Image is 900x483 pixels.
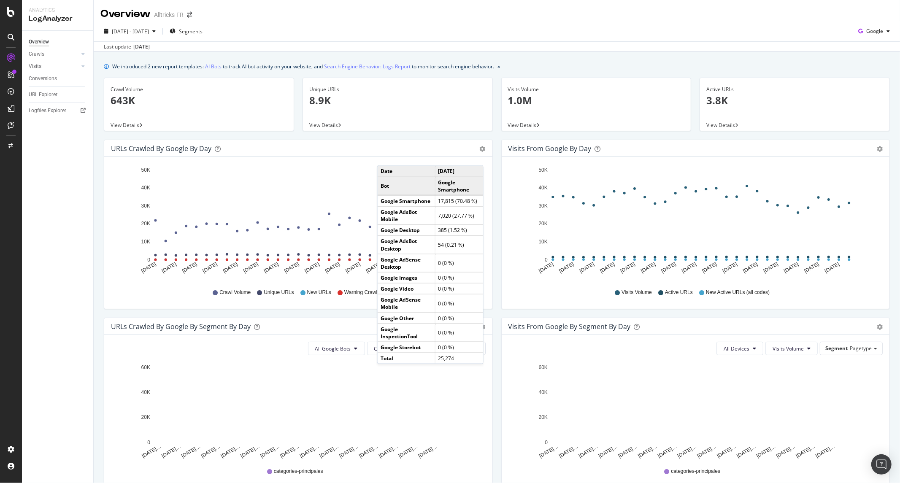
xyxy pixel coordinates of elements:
[435,224,483,235] td: 385 (1.52 %)
[324,62,411,71] a: Search Engine Behavior: Logs Report
[706,289,770,296] span: New Active URLs (all codes)
[619,261,636,274] text: [DATE]
[378,324,435,342] td: Google InspectionTool
[783,261,800,274] text: [DATE]
[716,342,763,355] button: All Devices
[435,272,483,283] td: 0 (0 %)
[495,60,502,73] button: close banner
[706,93,883,108] p: 3.8K
[345,261,362,274] text: [DATE]
[545,257,548,263] text: 0
[307,289,331,296] span: New URLs
[378,353,435,364] td: Total
[205,62,222,71] a: AI Bots
[599,261,616,274] text: [DATE]
[104,43,150,51] div: Last update
[538,167,547,173] text: 50K
[435,166,483,177] td: [DATE]
[480,146,486,152] div: gear
[141,415,150,421] text: 20K
[29,90,57,99] div: URL Explorer
[877,324,883,330] div: gear
[242,261,259,274] text: [DATE]
[538,389,547,395] text: 40K
[508,362,879,460] svg: A chart.
[309,121,338,129] span: View Details
[219,289,251,296] span: Crawl Volume
[179,28,203,35] span: Segments
[538,203,547,209] text: 30K
[202,261,219,274] text: [DATE]
[866,27,883,35] span: Google
[558,261,575,274] text: [DATE]
[378,177,435,195] td: Bot
[29,74,57,83] div: Conversions
[29,106,66,115] div: Logfiles Explorer
[104,62,890,71] div: info banner
[315,345,351,352] span: All Google Bots
[508,164,879,281] div: A chart.
[344,289,377,296] span: Warning Crawl
[803,261,820,274] text: [DATE]
[140,261,157,274] text: [DATE]
[161,261,178,274] text: [DATE]
[877,146,883,152] div: gear
[640,261,657,274] text: [DATE]
[435,283,483,294] td: 0 (0 %)
[508,121,537,129] span: View Details
[111,93,287,108] p: 643K
[111,322,251,331] div: URLs Crawled by Google By Segment By Day
[378,236,435,254] td: Google AdsBot Desktop
[378,272,435,283] td: Google Images
[29,74,87,83] a: Conversions
[187,12,192,18] div: arrow-right-arrow-left
[111,164,482,281] svg: A chart.
[538,261,554,274] text: [DATE]
[29,50,79,59] a: Crawls
[133,43,150,51] div: [DATE]
[111,362,482,460] svg: A chart.
[304,261,321,274] text: [DATE]
[538,364,547,370] text: 60K
[141,221,150,227] text: 20K
[508,322,631,331] div: Visits from Google By Segment By Day
[435,254,483,272] td: 0 (0 %)
[435,195,483,207] td: 17,815 (70.48 %)
[147,257,150,263] text: 0
[435,353,483,364] td: 25,274
[378,254,435,272] td: Google AdSense Desktop
[100,7,151,21] div: Overview
[367,342,421,355] button: Crawl Volume
[773,345,804,352] span: Visits Volume
[111,121,139,129] span: View Details
[508,86,685,93] div: Visits Volume
[378,206,435,224] td: Google AdsBot Mobile
[435,206,483,224] td: 7,020 (27.77 %)
[660,261,677,274] text: [DATE]
[435,342,483,353] td: 0 (0 %)
[29,62,79,71] a: Visits
[29,50,44,59] div: Crawls
[141,167,150,173] text: 50K
[29,14,86,24] div: LogAnalyzer
[378,224,435,235] td: Google Desktop
[365,261,382,274] text: [DATE]
[29,7,86,14] div: Analytics
[378,342,435,353] td: Google Storebot
[435,236,483,254] td: 54 (0.21 %)
[435,324,483,342] td: 0 (0 %)
[309,93,486,108] p: 8.9K
[378,294,435,312] td: Google AdSense Mobile
[508,144,592,153] div: Visits from Google by day
[435,313,483,324] td: 0 (0 %)
[222,261,239,274] text: [DATE]
[29,106,87,115] a: Logfiles Explorer
[324,261,341,274] text: [DATE]
[141,203,150,209] text: 30K
[166,24,206,38] button: Segments
[374,345,407,352] span: Crawl Volume
[264,289,294,296] span: Unique URLs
